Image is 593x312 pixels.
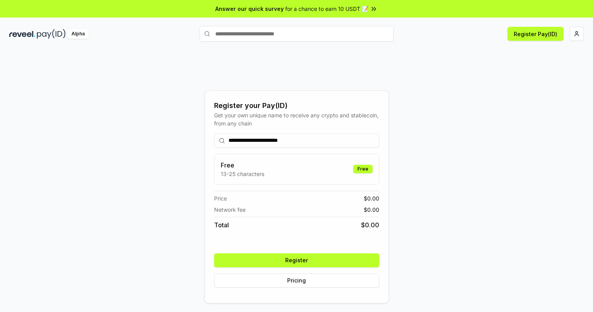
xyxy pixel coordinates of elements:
[214,220,229,230] span: Total
[214,194,227,202] span: Price
[214,206,246,214] span: Network fee
[215,5,284,13] span: Answer our quick survey
[9,29,35,39] img: reveel_dark
[214,253,379,267] button: Register
[214,274,379,288] button: Pricing
[214,100,379,111] div: Register your Pay(ID)
[361,220,379,230] span: $ 0.00
[353,165,373,173] div: Free
[364,206,379,214] span: $ 0.00
[364,194,379,202] span: $ 0.00
[37,29,66,39] img: pay_id
[214,111,379,127] div: Get your own unique name to receive any crypto and stablecoin, from any chain
[508,27,563,41] button: Register Pay(ID)
[67,29,89,39] div: Alpha
[285,5,368,13] span: for a chance to earn 10 USDT 📝
[221,170,264,178] p: 13-25 characters
[221,160,264,170] h3: Free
